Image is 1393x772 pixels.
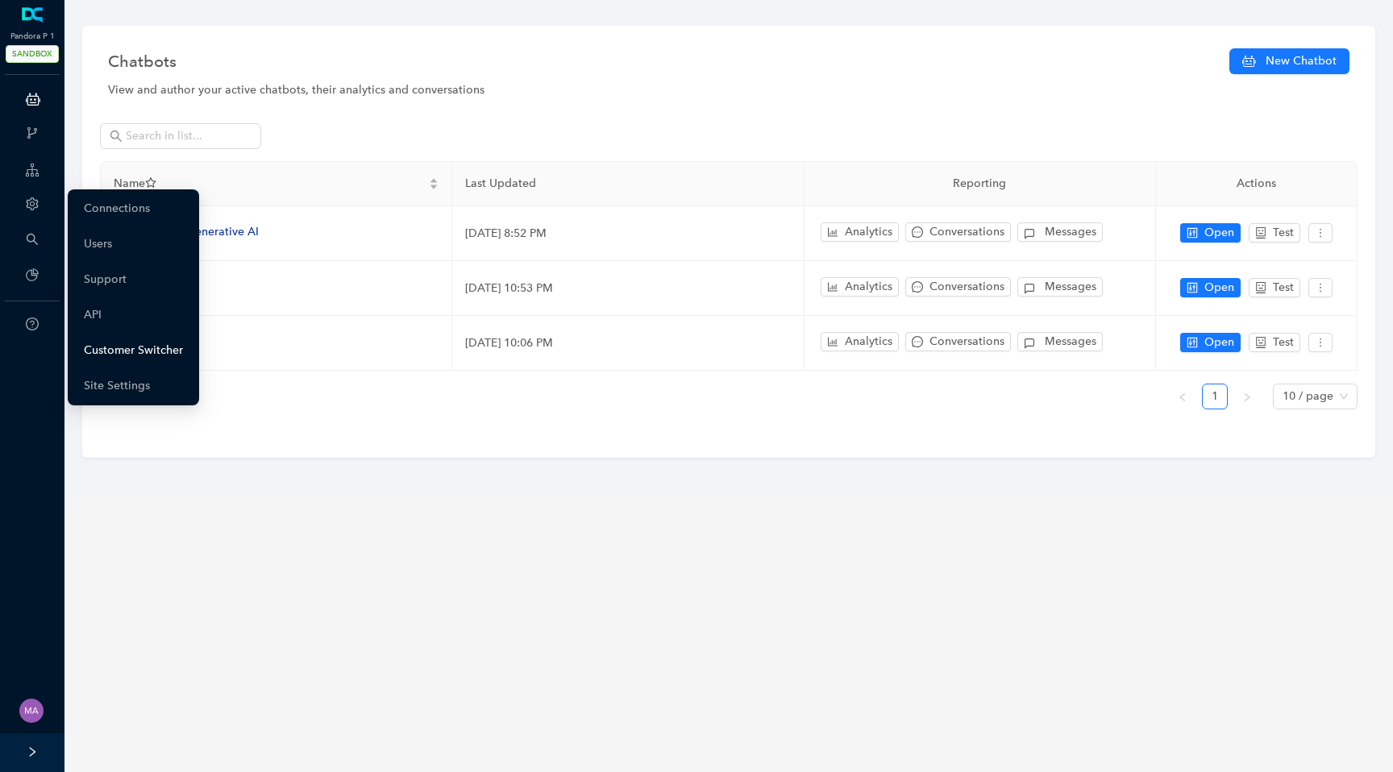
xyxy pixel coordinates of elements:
[827,281,838,293] span: bar-chart
[1045,223,1096,241] span: Messages
[827,336,838,347] span: bar-chart
[905,277,1011,297] button: messageConversations
[1045,333,1096,351] span: Messages
[912,281,923,293] span: message
[905,332,1011,351] button: messageConversations
[1273,334,1294,351] span: Test
[1255,227,1266,239] span: robot
[145,177,156,189] span: star
[114,175,426,193] span: Name
[1187,282,1198,293] span: control
[1180,223,1241,243] button: controlOpen
[1273,384,1358,409] div: Page Size
[1315,282,1326,293] span: more
[912,226,923,238] span: message
[1180,333,1241,352] button: controlOpen
[912,336,923,347] span: message
[805,162,1156,206] th: Reporting
[1204,224,1234,242] span: Open
[1170,384,1195,409] button: left
[84,299,102,331] a: API
[1203,384,1227,409] a: 1
[1249,223,1300,243] button: robotTest
[1187,227,1198,239] span: control
[827,226,838,238] span: bar-chart
[26,233,39,246] span: search
[1273,224,1294,242] span: Test
[1308,278,1333,297] button: more
[1017,222,1103,242] button: Messages
[1315,227,1326,239] span: more
[452,261,804,316] td: [DATE] 10:53 PM
[84,228,112,260] a: Users
[452,206,804,261] td: [DATE] 8:52 PM
[26,318,39,330] span: question-circle
[1156,162,1358,206] th: Actions
[1202,384,1228,409] li: 1
[905,222,1011,242] button: messageConversations
[821,332,899,351] button: bar-chartAnalytics
[126,127,239,145] input: Search in list...
[929,333,1004,351] span: Conversations
[1178,392,1187,402] span: left
[1229,48,1349,74] button: New Chatbot
[26,197,39,210] span: setting
[452,162,804,206] th: Last Updated
[1187,337,1198,348] span: control
[1234,384,1260,409] button: right
[1266,52,1337,70] span: New Chatbot
[1017,332,1103,351] button: Messages
[26,127,39,139] span: branches
[1273,279,1294,297] span: Test
[1242,392,1252,402] span: right
[1180,278,1241,297] button: controlOpen
[1204,334,1234,351] span: Open
[1234,384,1260,409] li: Next Page
[1255,282,1266,293] span: robot
[108,48,177,74] span: Chatbots
[84,193,150,225] a: Connections
[6,45,59,63] span: SANDBOX
[821,277,899,297] button: bar-chartAnalytics
[1308,333,1333,352] button: more
[84,334,183,367] a: Customer Switcher
[19,699,44,723] img: 261dd2395eed1481b052019273ba48bf
[1204,279,1234,297] span: Open
[1283,384,1348,409] span: 10 / page
[845,278,892,296] span: Analytics
[1249,333,1300,352] button: robotTest
[84,370,150,402] a: Site Settings
[110,130,123,143] span: search
[929,223,1004,241] span: Conversations
[1255,337,1266,348] span: robot
[108,81,1349,99] div: View and author your active chatbots, their analytics and conversations
[1170,384,1195,409] li: Previous Page
[26,268,39,281] span: pie-chart
[452,316,804,371] td: [DATE] 10:06 PM
[821,222,899,242] button: bar-chartAnalytics
[929,278,1004,296] span: Conversations
[1308,223,1333,243] button: more
[1045,278,1096,296] span: Messages
[1315,337,1326,348] span: more
[845,223,892,241] span: Analytics
[1249,278,1300,297] button: robotTest
[84,264,127,296] a: Support
[845,333,892,351] span: Analytics
[1017,277,1103,297] button: Messages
